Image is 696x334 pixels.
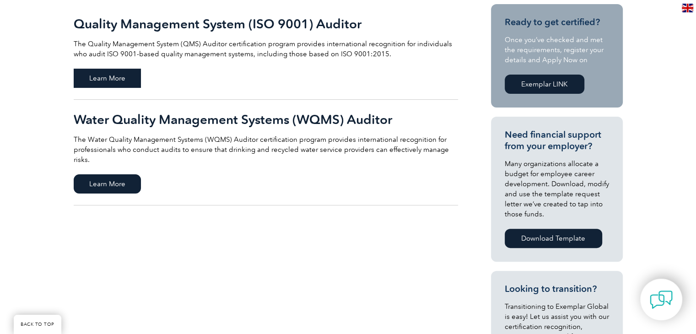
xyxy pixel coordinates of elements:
img: en [682,4,693,12]
a: Quality Management System (ISO 9001) Auditor The Quality Management System (QMS) Auditor certific... [74,4,458,100]
span: Learn More [74,69,141,88]
h3: Ready to get certified? [505,16,609,28]
p: The Quality Management System (QMS) Auditor certification program provides international recognit... [74,39,458,59]
h3: Looking to transition? [505,283,609,295]
a: Download Template [505,229,602,248]
a: BACK TO TOP [14,315,61,334]
a: Exemplar LINK [505,75,584,94]
a: Water Quality Management Systems (WQMS) Auditor The Water Quality Management Systems (WQMS) Audit... [74,100,458,205]
span: Learn More [74,174,141,194]
h3: Need financial support from your employer? [505,129,609,152]
p: Once you’ve checked and met the requirements, register your details and Apply Now on [505,35,609,65]
h2: Water Quality Management Systems (WQMS) Auditor [74,112,458,127]
p: The Water Quality Management Systems (WQMS) Auditor certification program provides international ... [74,135,458,165]
h2: Quality Management System (ISO 9001) Auditor [74,16,458,31]
img: contact-chat.png [650,288,673,311]
p: Many organizations allocate a budget for employee career development. Download, modify and use th... [505,159,609,219]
